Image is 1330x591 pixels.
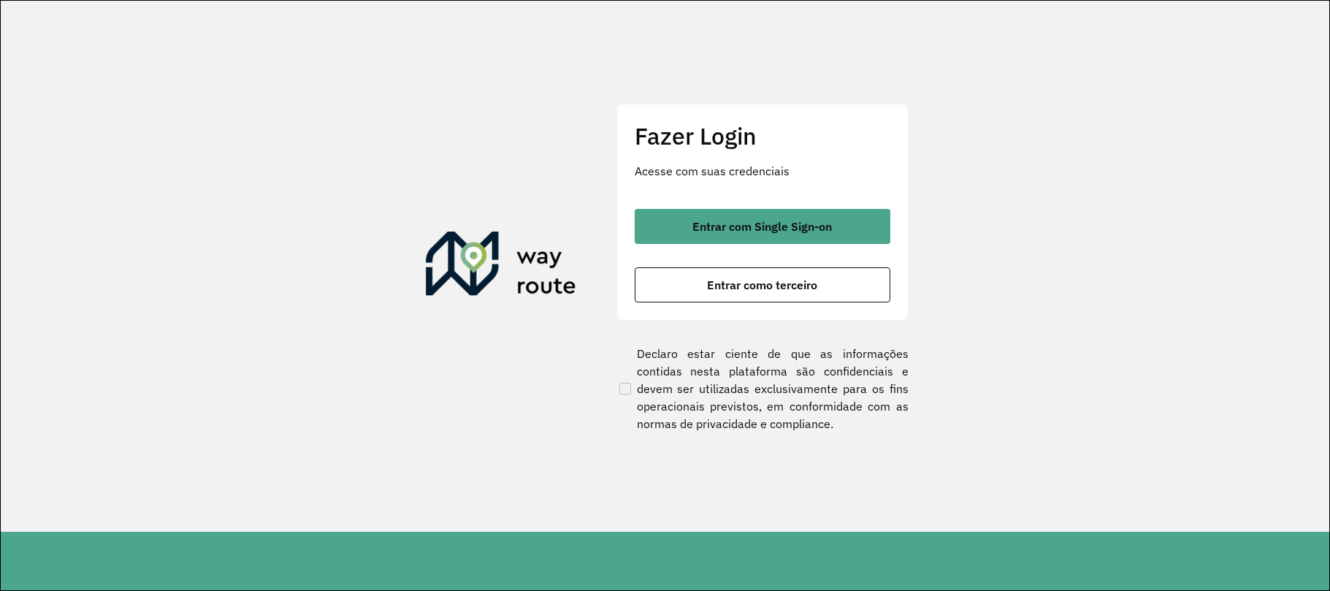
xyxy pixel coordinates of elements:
[707,279,817,291] span: Entrar como terceiro
[426,232,576,302] img: Roteirizador AmbevTech
[635,267,890,302] button: button
[635,122,890,150] h2: Fazer Login
[692,221,832,232] span: Entrar com Single Sign-on
[635,162,890,180] p: Acesse com suas credenciais
[635,209,890,244] button: button
[616,345,909,432] label: Declaro estar ciente de que as informações contidas nesta plataforma são confidenciais e devem se...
